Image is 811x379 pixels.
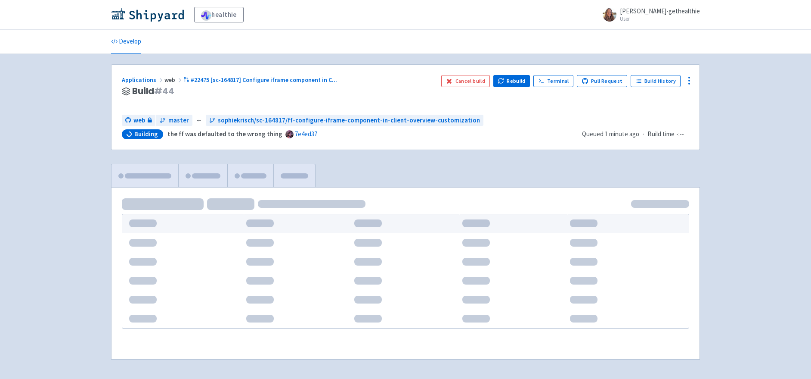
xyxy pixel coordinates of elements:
span: Build time [647,129,675,139]
span: [PERSON_NAME]-gethealthie [620,7,700,15]
span: Queued [582,130,639,138]
span: #22475 [sc-164817] Configure iframe component in C ... [191,76,337,84]
span: web [133,116,145,125]
a: Build History [631,75,681,87]
a: master [156,115,192,126]
span: master [168,116,189,125]
a: healthie [194,7,244,22]
a: web [122,115,155,126]
strong: the ff was defaulted to the wrong thing [167,130,282,138]
button: Cancel build [441,75,490,87]
span: web [164,76,183,84]
a: sophiekrisch/sc-164817/ff-configure-iframe-component-in-client-overview-customization [206,115,483,126]
a: [PERSON_NAME]-gethealthie User [597,8,700,22]
a: Develop [111,30,141,54]
a: Terminal [533,75,573,87]
a: 7e4ed37 [295,130,317,138]
a: #22475 [sc-164817] Configure iframe component in C... [183,76,338,84]
span: # 44 [154,85,174,97]
small: User [620,16,700,22]
a: Pull Request [577,75,627,87]
button: Rebuild [493,75,530,87]
a: Applications [122,76,164,84]
div: · [582,129,689,139]
span: -:-- [676,129,684,139]
span: ← [196,116,202,125]
span: Build [132,86,174,96]
span: Building [134,130,158,138]
time: 1 minute ago [605,130,639,138]
span: sophiekrisch/sc-164817/ff-configure-iframe-component-in-client-overview-customization [218,116,480,125]
img: Shipyard logo [111,8,184,22]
